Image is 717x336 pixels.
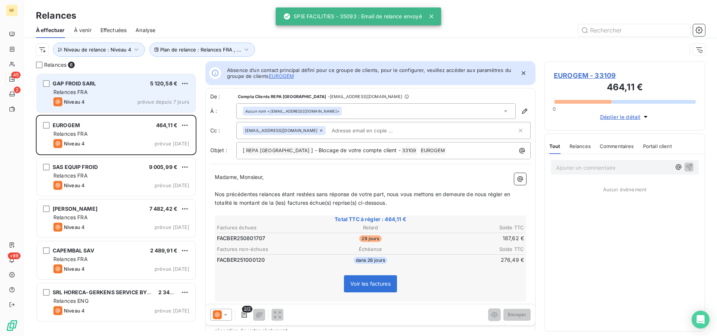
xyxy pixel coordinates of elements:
[692,311,710,329] div: Open Intercom Messenger
[210,147,227,153] span: Objet :
[53,205,97,212] span: [PERSON_NAME]
[600,113,641,121] span: Déplier le détail
[155,308,189,314] span: prévue [DATE]
[64,141,85,147] span: Niveau 4
[53,256,88,262] span: Relances FRA
[64,308,85,314] span: Niveau 4
[217,235,265,242] span: FACBER250801707
[311,147,400,153] span: ] - Blocage de votre compte client -
[53,43,145,57] button: Niveau de relance : Niveau 4
[422,256,524,264] td: 276,49 €
[549,143,561,149] span: Tout
[53,289,193,295] span: SRL HORECA-GERKENS SERVICE BY [PERSON_NAME]
[245,109,266,114] em: Aucun nom
[553,106,556,112] span: 0
[137,99,189,105] span: prévue depuis 7 jours
[217,224,319,232] th: Factures échues
[210,93,236,100] span: De :
[53,172,88,179] span: Relances FRA
[216,216,525,223] span: Total TTC à régler : 464,11 €
[643,143,672,149] span: Portail client
[283,10,422,23] div: SPIE FACILITIES - 35093 : Email de relance envoyé
[600,143,634,149] span: Commentaires
[136,26,155,34] span: Analyse
[155,266,189,272] span: prévue [DATE]
[64,224,85,230] span: Niveau 4
[44,61,66,69] span: Relances
[354,257,387,264] span: dans 26 jours
[150,247,178,254] span: 2 489,91 €
[150,80,178,87] span: 5 120,58 €
[578,24,690,36] input: Rechercher
[329,125,415,136] input: Adresse email en copie ...
[8,252,21,259] span: +99
[156,122,177,128] span: 464,11 €
[155,141,189,147] span: prévue [DATE]
[64,182,85,188] span: Niveau 4
[68,62,75,68] span: 6
[160,47,241,53] span: Plan de relance : Relances FRA , ...
[554,70,696,81] span: EUROGEM - 33109
[569,143,591,149] span: Relances
[401,147,418,155] span: 33109
[238,94,326,99] span: Compta Clients REPA [GEOGRAPHIC_DATA]
[319,224,421,232] th: Retard
[215,174,264,180] span: Madame, Monsieur,
[217,245,319,253] th: Factures non-échues
[53,122,80,128] span: EUROGEM
[64,47,131,53] span: Niveau de relance : Niveau 4
[36,9,76,22] h3: Relances
[149,205,178,212] span: 7 482,42 €
[53,131,88,137] span: Relances FRA
[319,245,421,253] th: Échéance
[6,4,18,16] div: RF
[598,113,652,121] button: Déplier le détail
[245,128,317,133] span: [EMAIL_ADDRESS][DOMAIN_NAME]
[242,306,252,313] span: 2/2
[245,109,339,114] div: <[EMAIL_ADDRESS][DOMAIN_NAME]>
[422,245,524,253] th: Solde TTC
[210,127,236,134] label: Cc :
[422,224,524,232] th: Solde TTC
[64,266,85,272] span: Niveau 4
[6,320,18,332] img: Logo LeanPay
[420,147,446,155] span: EUROGEM
[210,107,236,115] label: À :
[36,73,196,336] div: grid
[53,164,98,170] span: SAS EQUIP FROID
[350,280,391,287] span: Voir les factures
[14,87,21,93] span: 2
[554,81,696,95] h3: 464,11 €
[149,43,255,57] button: Plan de relance : Relances FRA , ...
[227,67,515,79] span: Absence d’un contact principal défini pour ce groupe de clients, pour le configurer, veuillez acc...
[100,26,127,34] span: Effectuées
[155,182,189,188] span: prévue [DATE]
[269,73,294,79] button: EUROGEM
[155,224,189,230] span: prévue [DATE]
[149,164,178,170] span: 9 005,99 €
[53,247,94,254] span: CAPEMBAL SAV
[603,186,646,192] span: Aucun évènement
[74,26,91,34] span: À venir
[422,234,524,242] td: 187,62 €
[53,214,88,220] span: Relances FRA
[53,80,96,87] span: GAP FROID SARL
[11,72,21,78] span: 45
[36,26,65,34] span: À effectuer
[359,235,381,242] span: 29 jours
[158,289,186,295] span: 2 343,18 €
[328,94,402,99] span: - [EMAIL_ADDRESS][DOMAIN_NAME]
[215,191,512,206] span: Nos précédentes relances étant restées sans réponse de votre part, nous vous mettons en demeure d...
[243,147,245,153] span: [
[53,89,88,95] span: Relances FRA
[245,147,311,155] span: REPA [GEOGRAPHIC_DATA]
[53,298,89,304] span: Relances ENG
[503,309,531,321] button: Envoyer
[64,99,85,105] span: Niveau 4
[217,256,319,264] td: FACBER251000120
